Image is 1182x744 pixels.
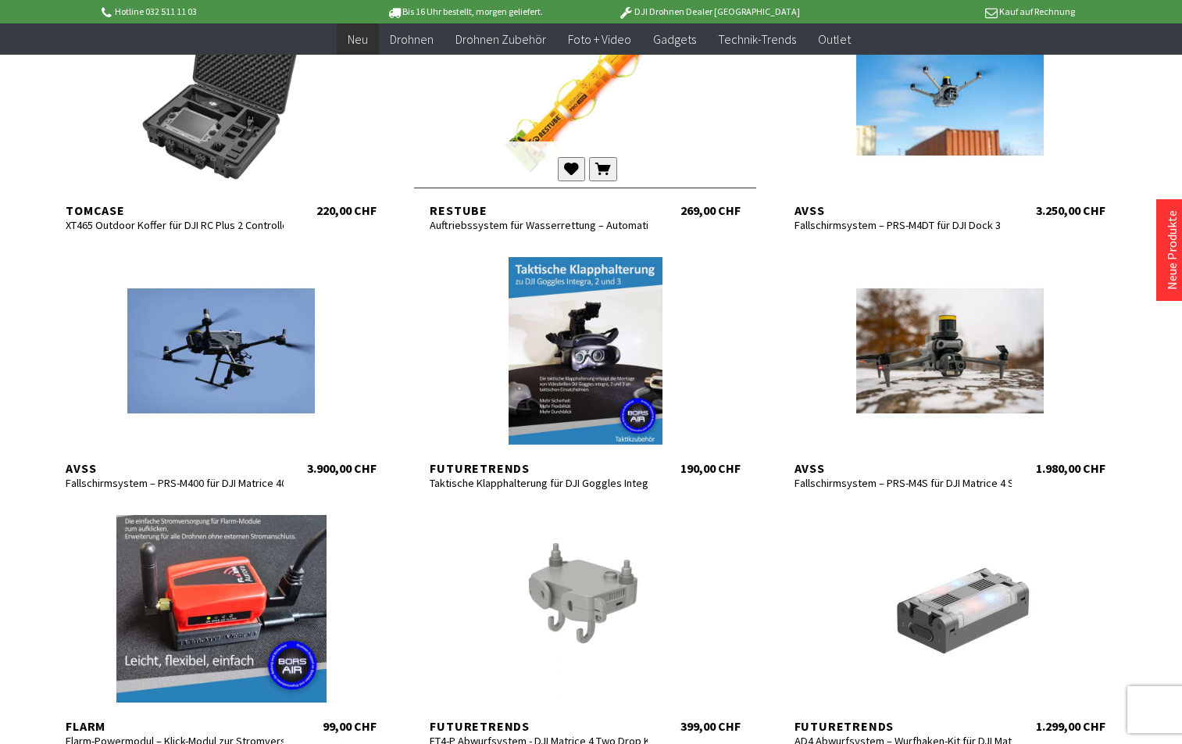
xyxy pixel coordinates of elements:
[680,718,741,734] div: 399,00 CHF
[718,31,796,47] span: Technik-Trends
[66,476,284,490] div: Fallschirmsystem – PRS-M400 für DJI Matrice 400
[323,718,377,734] div: 99,00 CHF
[430,476,648,490] div: Taktische Klapphalterung für DJI Goggles Integra, 2 und 3
[1036,460,1105,476] div: 1.980,00 CHF
[831,2,1075,21] p: Kauf auf Rechnung
[680,460,741,476] div: 190,00 CHF
[557,23,642,55] a: Foto + Video
[795,218,1012,232] div: Fallschirmsystem – PRS-M4DT für DJI Dock 3
[587,2,830,21] p: DJI Drohnen Dealer [GEOGRAPHIC_DATA]
[379,23,445,55] a: Drohnen
[795,202,1012,218] div: AVSS
[430,202,648,218] div: Restube
[455,31,546,47] span: Drohnen Zubehör
[316,202,377,218] div: 220,00 CHF
[414,257,756,476] a: Futuretrends Taktische Klapphalterung für DJI Goggles Integra, 2 und 3 190,00 CHF
[307,460,377,476] div: 3.900,00 CHF
[66,460,284,476] div: AVSS
[66,718,284,734] div: Flarm
[779,515,1121,734] a: Futuretrends AD4 Abwurfsystem – Wurfhaken-Kit für DJI Matrice 400 Serie 1.299,00 CHF
[50,257,392,476] a: AVSS Fallschirmsystem – PRS-M400 für DJI Matrice 400 3.900,00 CHF
[779,257,1121,476] a: AVSS Fallschirmsystem – PRS-M4S für DJI Matrice 4 Series 1.980,00 CHF
[680,202,741,218] div: 269,00 CHF
[795,476,1012,490] div: Fallschirmsystem – PRS-M4S für DJI Matrice 4 Series
[390,31,434,47] span: Drohnen
[66,218,284,232] div: XT465 Outdoor Koffer für DJI RC Plus 2 Controller
[445,23,557,55] a: Drohnen Zubehör
[1036,202,1105,218] div: 3.250,00 CHF
[337,23,379,55] a: Neu
[343,2,587,21] p: Bis 16 Uhr bestellt, morgen geliefert.
[1036,718,1105,734] div: 1.299,00 CHF
[430,218,648,232] div: Auftriebssystem für Wasserrettung – Automatic 180
[568,31,631,47] span: Foto + Video
[795,718,1012,734] div: Futuretrends
[818,31,851,47] span: Outlet
[1164,210,1180,290] a: Neue Produkte
[66,202,284,218] div: TomCase
[642,23,707,55] a: Gadgets
[50,515,392,734] a: Flarm Flarm-Powermodul – Klick-Modul zur Stromversorgung 99,00 CHF
[430,460,648,476] div: Futuretrends
[653,31,696,47] span: Gadgets
[348,31,368,47] span: Neu
[707,23,807,55] a: Technik-Trends
[795,460,1012,476] div: AVSS
[414,515,756,734] a: Futuretrends FT4-P Abwurfsystem - DJI Matrice 4 Two Drop Kit 399,00 CHF
[430,718,648,734] div: Futuretrends
[99,2,343,21] p: Hotline 032 511 11 03
[807,23,862,55] a: Outlet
